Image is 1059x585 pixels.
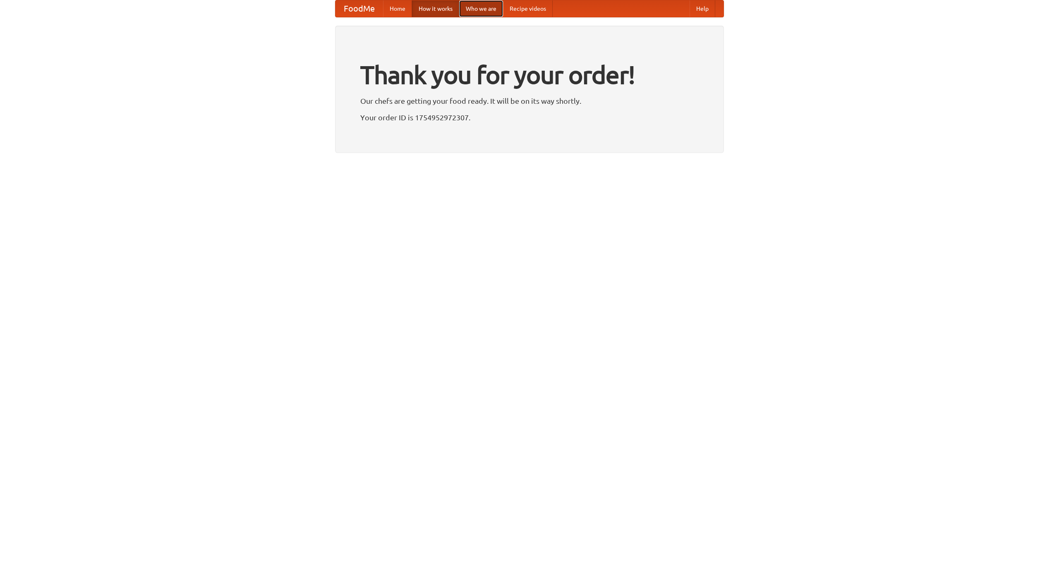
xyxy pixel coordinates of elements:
[459,0,503,17] a: Who we are
[383,0,412,17] a: Home
[360,95,699,107] p: Our chefs are getting your food ready. It will be on its way shortly.
[412,0,459,17] a: How it works
[360,55,699,95] h1: Thank you for your order!
[335,0,383,17] a: FoodMe
[503,0,553,17] a: Recipe videos
[360,111,699,124] p: Your order ID is 1754952972307.
[690,0,715,17] a: Help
